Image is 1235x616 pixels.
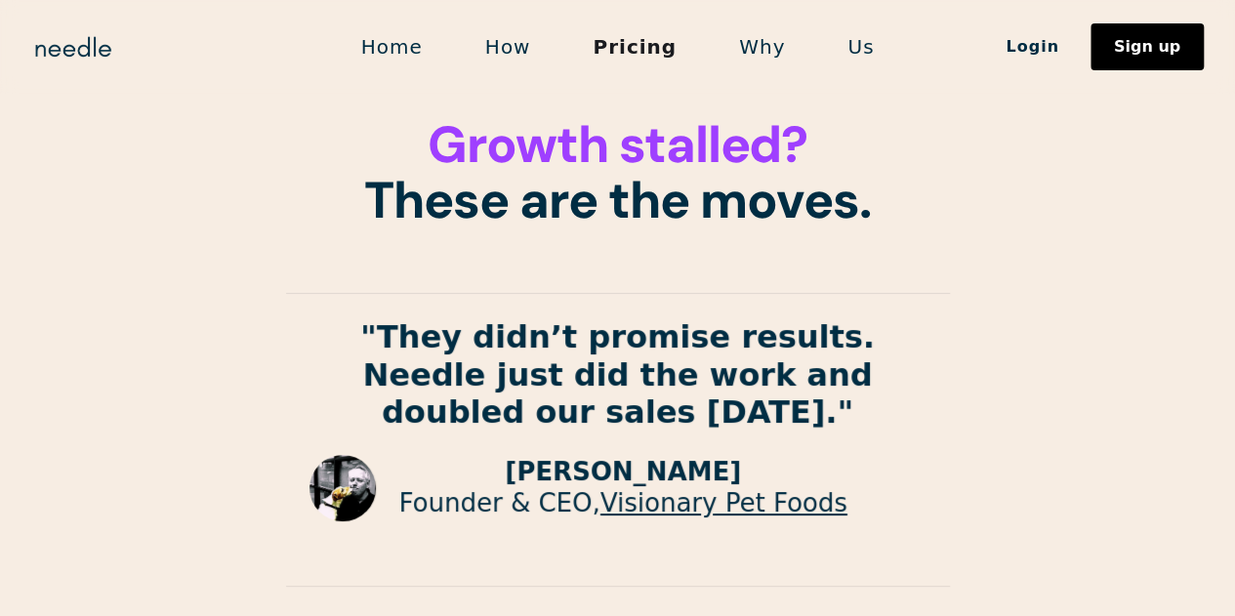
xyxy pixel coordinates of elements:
p: [PERSON_NAME] [399,457,847,487]
h1: These are the moves. [286,117,950,228]
a: Us [816,26,905,67]
a: Visionary Pet Foods [600,488,847,517]
a: Login [974,30,1091,63]
a: How [454,26,562,67]
span: Growth stalled? [428,111,807,178]
a: Home [330,26,454,67]
a: Why [708,26,816,67]
a: Pricing [561,26,708,67]
strong: "They didn’t promise results. Needle just did the work and doubled our sales [DATE]." [360,318,875,431]
p: Founder & CEO, [399,488,847,518]
a: Sign up [1091,23,1204,70]
div: Sign up [1114,39,1180,55]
